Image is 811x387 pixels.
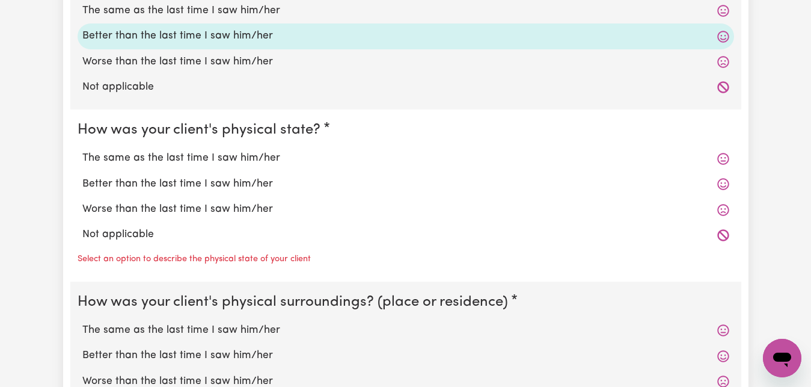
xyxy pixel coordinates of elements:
label: The same as the last time I saw him/her [82,150,729,166]
legend: How was your client's physical surroundings? (place or residence) [78,291,513,313]
label: Better than the last time I saw him/her [82,28,729,44]
label: Worse than the last time I saw him/her [82,202,729,217]
label: Better than the last time I saw him/her [82,176,729,192]
label: Better than the last time I saw him/her [82,348,729,364]
label: Not applicable [82,79,729,95]
legend: How was your client's physical state? [78,119,325,141]
label: The same as the last time I saw him/her [82,323,729,338]
label: Not applicable [82,227,729,243]
p: Select an option to describe the physical state of your client [78,253,311,266]
iframe: Button to launch messaging window [763,339,801,377]
label: Worse than the last time I saw him/her [82,54,729,70]
label: The same as the last time I saw him/her [82,3,729,19]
